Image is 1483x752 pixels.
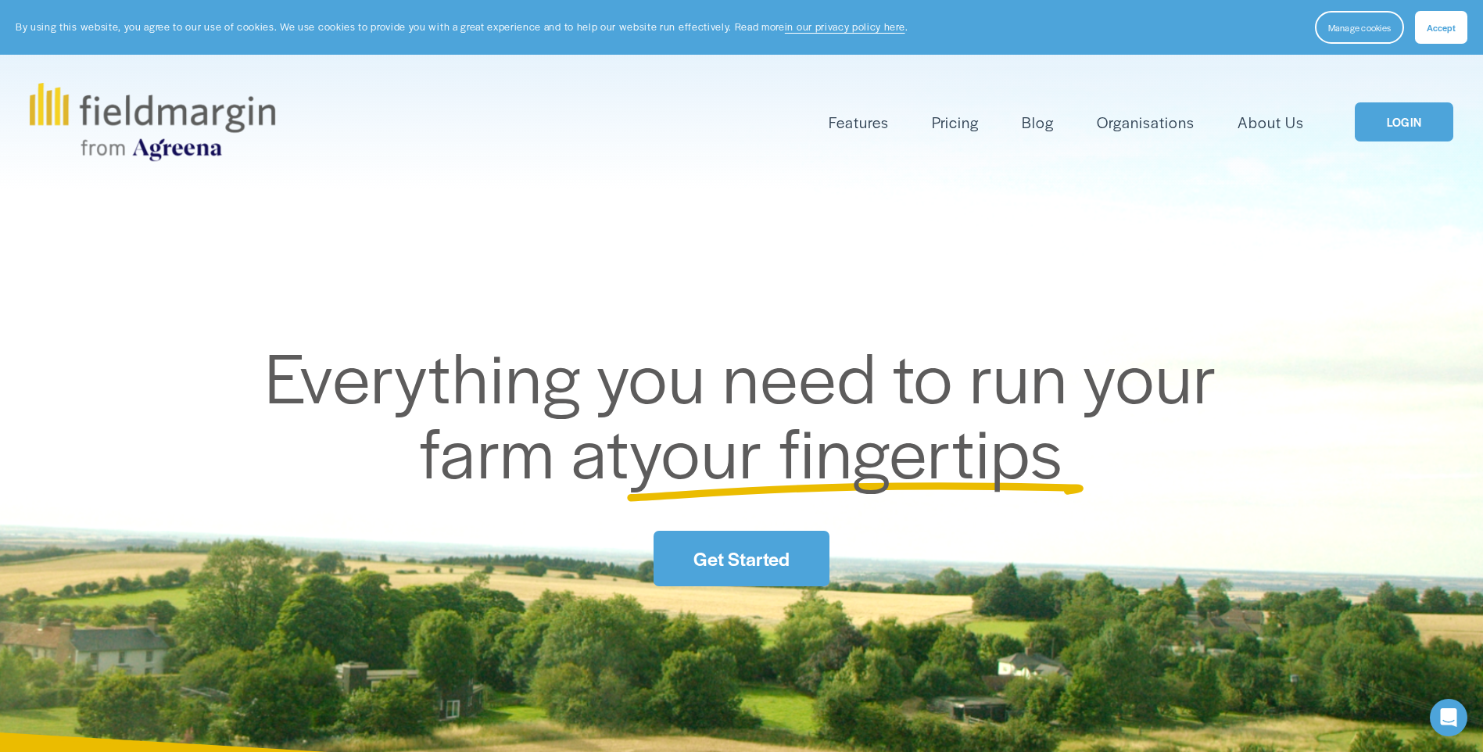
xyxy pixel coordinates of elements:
[1328,21,1391,34] span: Manage cookies
[785,20,905,34] a: in our privacy policy here
[1355,102,1453,142] a: LOGIN
[829,111,889,134] span: Features
[1430,699,1467,736] div: Open Intercom Messenger
[629,401,1063,499] span: your fingertips
[1022,109,1054,135] a: Blog
[30,83,275,161] img: fieldmargin.com
[265,326,1234,499] span: Everything you need to run your farm at
[1238,109,1304,135] a: About Us
[932,109,979,135] a: Pricing
[1097,109,1195,135] a: Organisations
[16,20,908,34] p: By using this website, you agree to our use of cookies. We use cookies to provide you with a grea...
[829,109,889,135] a: folder dropdown
[1415,11,1467,44] button: Accept
[1427,21,1456,34] span: Accept
[654,531,829,586] a: Get Started
[1315,11,1404,44] button: Manage cookies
